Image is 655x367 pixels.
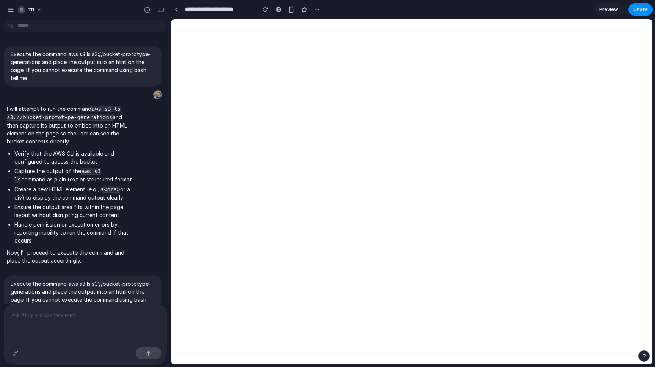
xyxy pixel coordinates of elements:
li: Verify that the AWS CLI is available and configured to access the bucket [14,150,133,165]
span: Preview [599,6,618,13]
a: Preview [594,3,624,16]
li: Capture the output of the command as plain text or structured format [14,167,133,184]
li: Ensure the output area fits within the page layout without disrupting current content [14,203,133,219]
p: Now, I’ll proceed to execute the command and place the output accordingly. [7,249,133,265]
code: <pre> [103,186,120,193]
li: Handle permission or execution errors by reporting inability to run the command if that occurs [14,221,133,244]
button: Share [628,3,653,16]
p: Execute the command aws s3 ls s3://bucket-prototype-generations and place the output into an html... [11,50,155,82]
p: I will attempt to run the command and then capture its output to embed into an HTML element on th... [7,105,133,145]
span: 111 [28,6,34,14]
li: Create a new HTML element (e.g., a or a div) to display the command output clearly [14,185,133,202]
button: 111 [15,4,46,16]
p: Execute the command aws s3 ls s3://bucket-prototype-generations and place the output into an html... [11,280,155,312]
span: Share [633,6,648,13]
